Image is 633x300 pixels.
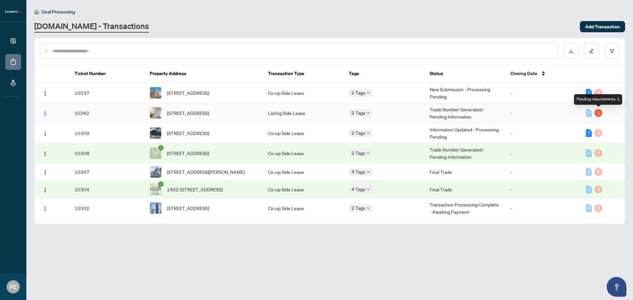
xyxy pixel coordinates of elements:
span: edit [589,49,594,53]
td: Co-op Side Lease [263,83,344,103]
th: Ticket Number [69,65,145,83]
button: download [563,43,579,59]
td: 10309 [69,123,145,143]
th: Transaction Type [263,65,344,83]
td: - [505,83,581,103]
span: down [367,206,370,210]
span: Closing Date [510,70,537,77]
img: thumbnail-img [150,107,161,119]
td: Co-op Side Lease [263,198,344,218]
span: 4 Tags [351,168,365,176]
div: 0 [594,185,602,193]
div: 7 [586,89,592,97]
td: 10307 [69,163,145,181]
td: Trade Number Generated - Pending Information [424,143,505,163]
img: Logo [43,170,48,175]
div: 0 [586,204,592,212]
td: - [505,103,581,123]
span: check-circle [158,145,164,150]
button: edit [584,43,599,59]
span: down [367,151,370,155]
div: 7 [586,129,592,137]
td: Transaction Processing Complete - Awaiting Payment [424,198,505,218]
span: check-circle [158,181,164,187]
div: 0 [586,149,592,157]
td: 10537 [69,83,145,103]
img: Logo [43,151,48,156]
td: Co-op Side Lease [263,163,344,181]
button: Logo [40,148,50,158]
button: Add Transaction [580,21,625,32]
div: 0 [594,168,602,176]
span: [STREET_ADDRESS] [167,150,209,157]
img: Logo [43,131,48,136]
div: Pending requirements: 1 [574,94,622,105]
img: thumbnail-img [150,127,161,139]
img: Logo [43,206,48,211]
span: down [367,91,370,95]
span: down [367,170,370,174]
div: 0 [594,149,602,157]
img: Logo [43,91,48,96]
button: Logo [40,108,50,118]
span: filter [610,49,614,53]
td: Trade Number Generated - Pending Information [424,103,505,123]
button: Logo [40,203,50,213]
span: FE [10,282,17,291]
span: Add Transaction [585,21,620,32]
img: thumbnail-img [150,184,161,195]
td: 10302 [69,198,145,218]
span: Deal Processing [42,9,75,15]
td: 10342 [69,103,145,123]
span: [STREET_ADDRESS][PERSON_NAME] [167,168,245,176]
th: Closing Date [505,65,581,83]
th: Tags [344,65,424,83]
img: thumbnail-img [150,87,161,98]
td: - [505,143,581,163]
div: 0 [594,129,602,137]
td: - [505,198,581,218]
span: [STREET_ADDRESS] [167,129,209,137]
span: home [34,10,39,14]
td: Co-op Side Lease [263,181,344,198]
td: Listing Side Lease [263,103,344,123]
td: 10308 [69,143,145,163]
th: Status [424,65,505,83]
span: 2 Tags [351,109,365,117]
td: - [505,163,581,181]
div: 0 [586,168,592,176]
td: Co-op Side Lease [263,123,344,143]
span: down [367,188,370,191]
button: Open asap [607,277,626,297]
img: thumbnail-img [150,166,161,177]
div: 0 [586,109,592,117]
td: New Submission - Processing Pending [424,83,505,103]
span: down [367,111,370,115]
span: [STREET_ADDRESS] [167,109,209,117]
td: Final Trade [424,163,505,181]
td: Co-op Side Lease [263,143,344,163]
span: [STREET_ADDRESS] [167,205,209,212]
td: 10304 [69,181,145,198]
img: thumbnail-img [150,148,161,159]
button: Logo [40,88,50,98]
span: download [569,49,573,53]
span: 2 Tags [351,149,365,157]
button: Logo [40,184,50,195]
div: 0 [586,185,592,193]
div: 0 [594,89,602,97]
td: - [505,123,581,143]
a: [DOMAIN_NAME] - Transactions [34,21,149,33]
span: 2 Tags [351,89,365,96]
span: [STREET_ADDRESS] [167,89,209,96]
th: Property Address [144,65,263,83]
span: 4 Tags [351,185,365,193]
img: logo [5,10,21,14]
div: 0 [594,204,602,212]
img: Logo [43,187,48,193]
span: 1402-[STREET_ADDRESS] [167,186,223,193]
img: thumbnail-img [150,203,161,214]
span: 2 Tags [351,204,365,212]
span: 2 Tags [351,129,365,137]
div: 1 [594,109,602,117]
